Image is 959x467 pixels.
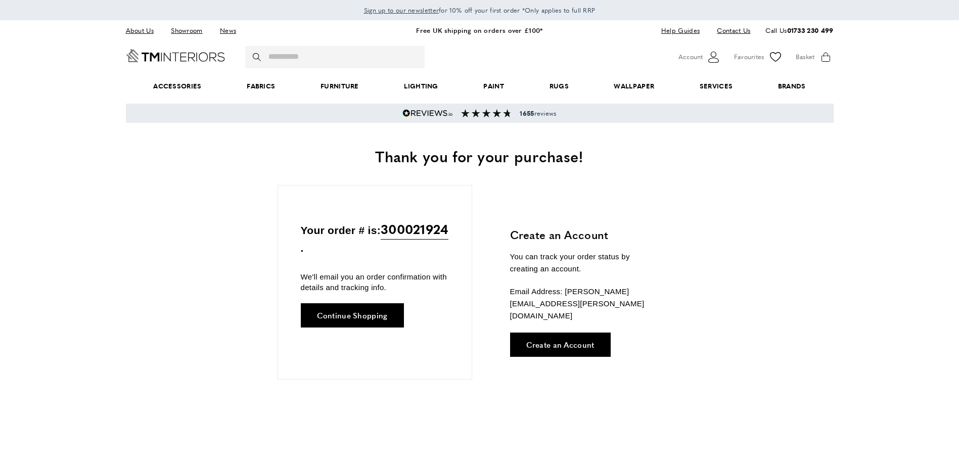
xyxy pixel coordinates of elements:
p: Email Address: [PERSON_NAME][EMAIL_ADDRESS][PERSON_NAME][DOMAIN_NAME] [510,286,659,322]
a: Showroom [163,24,210,37]
a: Help Guides [654,24,707,37]
p: Your order # is: . [301,219,449,257]
a: Wallpaper [591,71,677,102]
span: reviews [520,109,556,117]
a: Brands [755,71,828,102]
p: Call Us [765,25,833,36]
img: Reviews.io 5 stars [402,109,453,117]
button: Search [253,46,263,68]
p: You can track your order status by creating an account. [510,251,659,275]
a: Free UK shipping on orders over £100* [416,25,542,35]
a: Furniture [298,71,381,102]
span: Account [678,52,703,62]
a: 01733 230 499 [787,25,834,35]
a: Sign up to our newsletter [364,5,439,15]
a: Continue Shopping [301,303,404,328]
span: Favourites [734,52,764,62]
span: Thank you for your purchase! [375,145,583,167]
a: Paint [461,71,527,102]
span: 300021924 [381,219,448,240]
span: Continue Shopping [317,311,388,319]
a: News [212,24,244,37]
button: Customer Account [678,50,721,65]
span: Sign up to our newsletter [364,6,439,15]
span: Accessories [130,71,224,102]
a: Services [677,71,755,102]
a: Favourites [734,50,783,65]
span: Create an Account [526,341,595,348]
a: Create an Account [510,333,611,357]
p: We'll email you an order confirmation with details and tracking info. [301,271,449,293]
strong: 1655 [520,109,534,118]
img: Reviews section [461,109,512,117]
a: Lighting [382,71,461,102]
a: Go to Home page [126,49,225,62]
a: Contact Us [709,24,750,37]
a: Rugs [527,71,591,102]
span: for 10% off your first order *Only applies to full RRP [364,6,596,15]
a: About Us [126,24,161,37]
h3: Create an Account [510,227,659,243]
a: Fabrics [224,71,298,102]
